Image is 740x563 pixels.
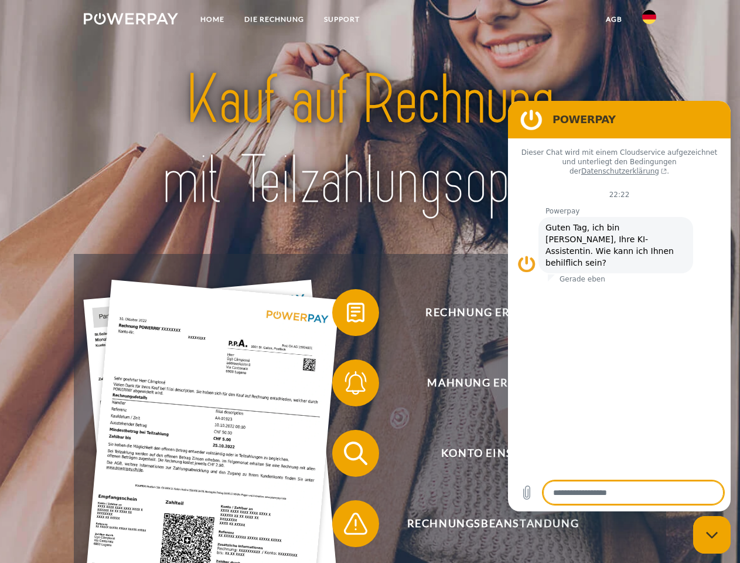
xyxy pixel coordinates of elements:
img: qb_search.svg [341,439,370,468]
img: qb_bell.svg [341,368,370,398]
button: Mahnung erhalten? [332,359,637,406]
button: Konto einsehen [332,430,637,477]
iframe: Messaging-Fenster [508,101,731,511]
button: Rechnung erhalten? [332,289,637,336]
img: title-powerpay_de.svg [112,56,628,225]
img: de [642,10,656,24]
span: Konto einsehen [349,430,636,477]
span: Mahnung erhalten? [349,359,636,406]
button: Rechnungsbeanstandung [332,500,637,547]
span: Rechnung erhalten? [349,289,636,336]
img: qb_bill.svg [341,298,370,327]
a: Home [190,9,234,30]
a: SUPPORT [314,9,370,30]
span: Rechnungsbeanstandung [349,500,636,547]
a: agb [596,9,632,30]
img: qb_warning.svg [341,509,370,538]
img: logo-powerpay-white.svg [84,13,178,25]
a: DIE RECHNUNG [234,9,314,30]
iframe: Schaltfläche zum Öffnen des Messaging-Fensters; Konversation läuft [693,516,731,554]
